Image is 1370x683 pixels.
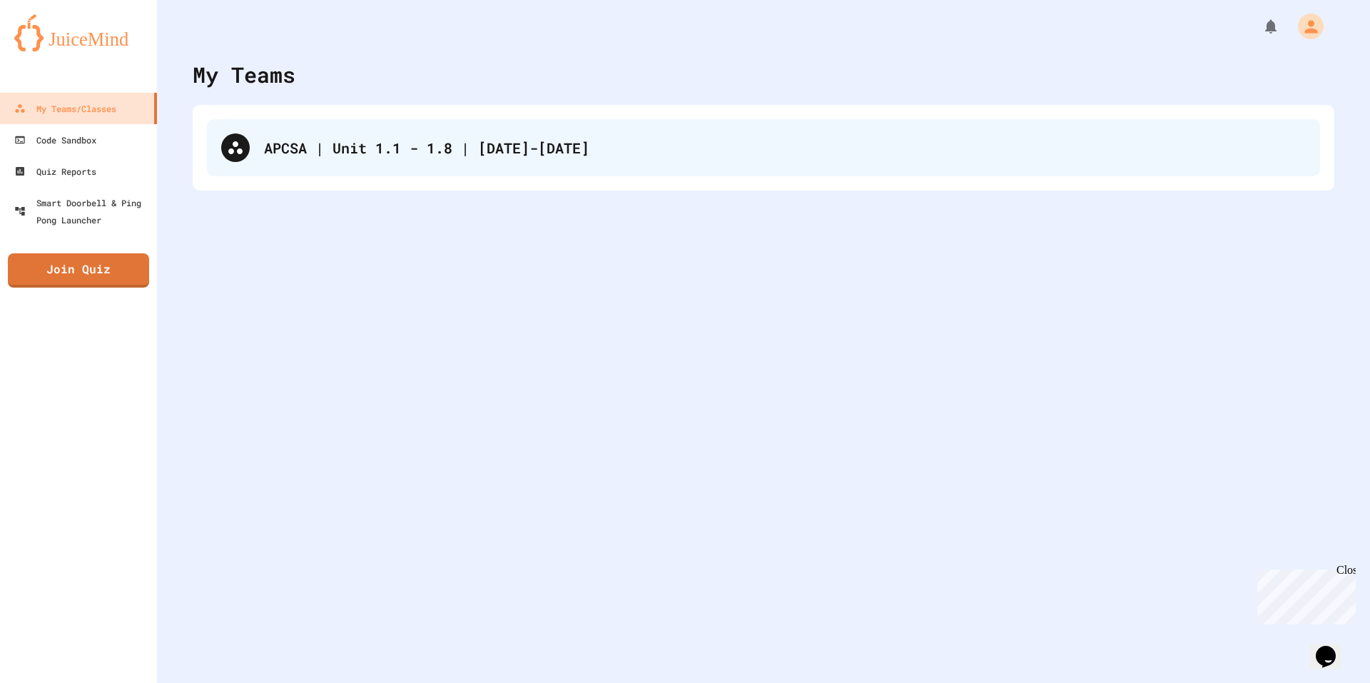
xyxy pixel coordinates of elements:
iframe: chat widget [1310,626,1356,669]
div: Smart Doorbell & Ping Pong Launcher [14,194,151,228]
div: My Teams [193,59,295,91]
div: Quiz Reports [14,163,96,180]
div: My Notifications [1236,14,1283,39]
div: My Teams/Classes [14,100,116,117]
div: APCSA | Unit 1.1 - 1.8 | [DATE]-[DATE] [264,137,1306,158]
img: logo-orange.svg [14,14,143,51]
a: Join Quiz [8,253,149,288]
div: Chat with us now!Close [6,6,98,91]
div: My Account [1283,10,1327,43]
div: Code Sandbox [14,131,96,148]
div: APCSA | Unit 1.1 - 1.8 | [DATE]-[DATE] [207,119,1320,176]
iframe: chat widget [1252,564,1356,624]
